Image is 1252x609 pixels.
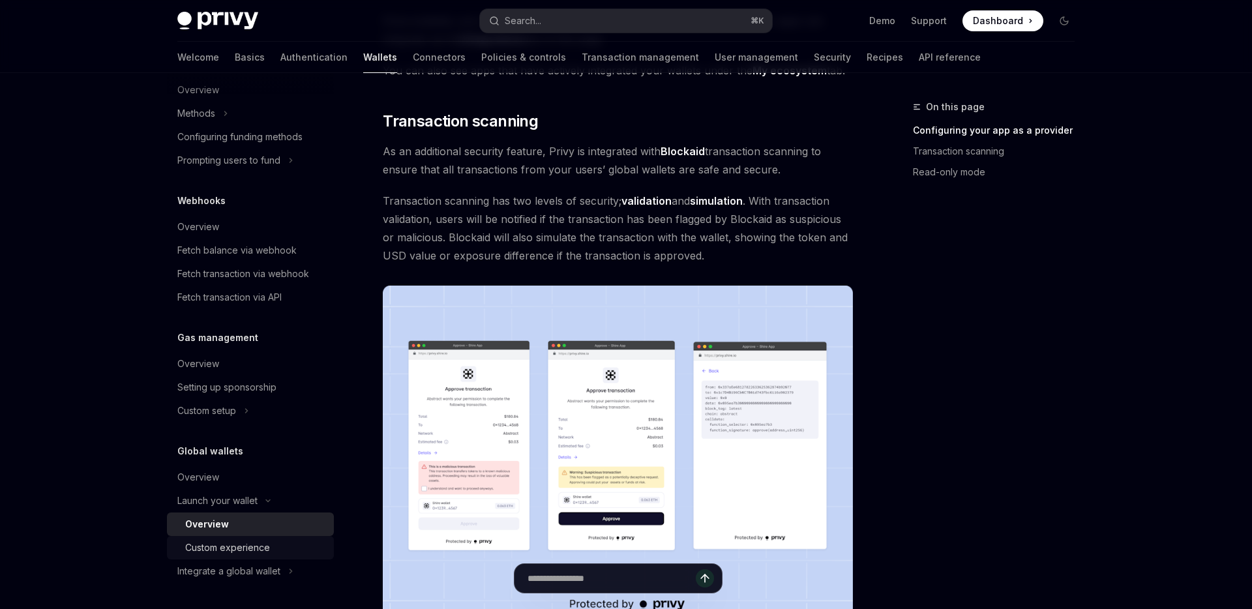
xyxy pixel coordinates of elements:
[167,262,334,286] a: Fetch transaction via webhook
[177,266,309,282] div: Fetch transaction via webhook
[480,9,772,33] button: Search...⌘K
[235,42,265,73] a: Basics
[177,493,258,509] div: Launch your wallet
[177,12,258,30] img: dark logo
[696,569,714,587] button: Send message
[383,111,538,132] span: Transaction scanning
[167,466,334,489] a: Overview
[177,469,219,485] div: Overview
[167,215,334,239] a: Overview
[177,330,258,346] h5: Gas management
[177,106,215,121] div: Methods
[167,376,334,399] a: Setting up sponsorship
[919,42,981,73] a: API reference
[177,356,219,372] div: Overview
[973,14,1023,27] span: Dashboard
[911,14,947,27] a: Support
[177,563,280,579] div: Integrate a global wallet
[177,290,282,305] div: Fetch transaction via API
[926,99,985,115] span: On this page
[913,141,1085,162] a: Transaction scanning
[413,42,466,73] a: Connectors
[814,42,851,73] a: Security
[867,42,903,73] a: Recipes
[177,219,219,235] div: Overview
[167,536,334,559] a: Custom experience
[753,64,827,78] a: My ecosystem
[167,239,334,262] a: Fetch balance via webhook
[280,42,348,73] a: Authentication
[753,64,827,77] strong: My ecosystem
[177,379,276,395] div: Setting up sponsorship
[690,194,743,207] strong: simulation
[177,243,297,258] div: Fetch balance via webhook
[962,10,1043,31] a: Dashboard
[177,403,236,419] div: Custom setup
[363,42,397,73] a: Wallets
[505,13,541,29] div: Search...
[177,129,303,145] div: Configuring funding methods
[167,125,334,149] a: Configuring funding methods
[751,16,764,26] span: ⌘ K
[177,153,280,168] div: Prompting users to fund
[383,192,853,265] span: Transaction scanning has two levels of security; and . With transaction validation, users will be...
[715,42,798,73] a: User management
[383,142,853,179] span: As an additional security feature, Privy is integrated with transaction scanning to ensure that a...
[185,540,270,556] div: Custom experience
[1054,10,1075,31] button: Toggle dark mode
[913,120,1085,141] a: Configuring your app as a provider
[621,194,672,207] strong: validation
[177,42,219,73] a: Welcome
[913,162,1085,183] a: Read-only mode
[582,42,699,73] a: Transaction management
[167,352,334,376] a: Overview
[177,443,243,459] h5: Global wallets
[661,145,705,158] a: Blockaid
[481,42,566,73] a: Policies & controls
[167,286,334,309] a: Fetch transaction via API
[869,14,895,27] a: Demo
[185,516,229,532] div: Overview
[177,193,226,209] h5: Webhooks
[167,512,334,536] a: Overview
